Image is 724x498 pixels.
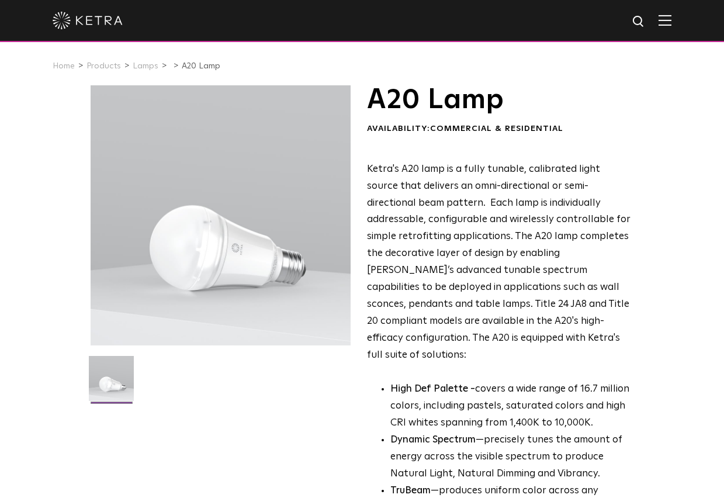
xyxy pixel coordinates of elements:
[367,164,631,360] span: Ketra's A20 lamp is a fully tunable, calibrated light source that delivers an omni-directional or...
[390,486,431,496] strong: TruBeam
[367,123,633,135] div: Availability:
[390,435,476,445] strong: Dynamic Spectrum
[430,124,563,133] span: Commercial & Residential
[89,356,134,410] img: A20-Lamp-2021-Web-Square
[133,62,158,70] a: Lamps
[390,381,633,432] p: covers a wide range of 16.7 million colors, including pastels, saturated colors and high CRI whit...
[632,15,646,29] img: search icon
[53,62,75,70] a: Home
[86,62,121,70] a: Products
[53,12,123,29] img: ketra-logo-2019-white
[659,15,671,26] img: Hamburger%20Nav.svg
[390,432,633,483] li: —precisely tunes the amount of energy across the visible spectrum to produce Natural Light, Natur...
[390,384,475,394] strong: High Def Palette -
[367,85,633,115] h1: A20 Lamp
[182,62,220,70] a: A20 Lamp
